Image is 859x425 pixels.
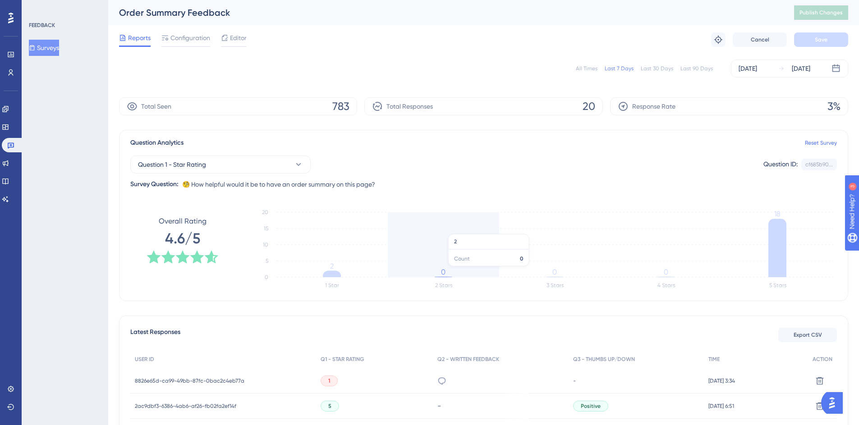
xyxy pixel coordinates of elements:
[29,40,59,56] button: Surveys
[135,377,244,384] span: 8826e65d-ca99-49bb-87fc-0bac2c4eb77a
[437,356,499,363] span: Q2 - WRITTEN FEEDBACK
[29,22,55,29] div: FEEDBACK
[769,282,786,288] text: 5 Stars
[130,179,179,190] div: Survey Question:
[581,402,601,410] span: Positive
[21,2,56,13] span: Need Help?
[135,402,236,410] span: 2ac9dbf3-6386-4ab6-af26-fb02fa2ef14f
[547,282,564,288] text: 3 Stars
[141,101,171,112] span: Total Seen
[265,274,268,280] tspan: 0
[763,159,798,170] div: Question ID:
[230,32,247,43] span: Editor
[330,262,334,270] tspan: 2
[386,101,433,112] span: Total Responses
[128,32,151,43] span: Reports
[827,99,841,114] span: 3%
[328,377,330,384] span: 1
[170,32,210,43] span: Configuration
[165,228,200,248] span: 4.6/5
[182,179,375,190] span: 🧐 How helpful would it be to have an order summary on this page?
[751,36,769,43] span: Cancel
[264,225,268,232] tspan: 15
[680,65,713,72] div: Last 90 Days
[573,356,635,363] span: Q3 - THUMBS UP/DOWN
[552,268,557,276] tspan: 0
[573,377,576,384] span: -
[778,328,837,342] button: Export CSV
[437,402,564,410] div: -
[583,99,595,114] span: 20
[813,356,832,363] span: ACTION
[321,356,364,363] span: Q1 - STAR RATING
[576,65,597,72] div: All Times
[708,377,735,384] span: [DATE] 3:34
[632,101,675,112] span: Response Rate
[799,9,843,16] span: Publish Changes
[63,5,65,12] div: 3
[262,209,268,215] tspan: 20
[641,65,673,72] div: Last 30 Days
[328,402,331,410] span: 5
[708,402,734,410] span: [DATE] 6:51
[739,63,757,74] div: [DATE]
[794,32,848,47] button: Save
[794,331,822,338] span: Export CSV
[159,216,207,227] span: Overall Rating
[130,155,311,174] button: Question 1 - Star Rating
[605,65,634,72] div: Last 7 Days
[733,32,787,47] button: Cancel
[657,282,675,288] text: 4 Stars
[263,242,268,248] tspan: 10
[805,161,833,168] div: cf685b90...
[130,137,184,148] span: Question Analytics
[130,327,180,343] span: Latest Responses
[805,139,837,146] a: Reset Survey
[135,356,154,363] span: USER ID
[821,389,848,416] iframe: UserGuiding AI Assistant Launcher
[138,159,206,170] span: Question 1 - Star Rating
[794,5,848,20] button: Publish Changes
[664,268,668,276] tspan: 0
[815,36,827,43] span: Save
[708,356,720,363] span: TIME
[266,258,268,264] tspan: 5
[774,210,781,218] tspan: 18
[441,268,446,276] tspan: 0
[332,99,349,114] span: 783
[792,63,810,74] div: [DATE]
[435,282,452,288] text: 2 Stars
[119,6,772,19] div: Order Summary Feedback
[325,282,339,288] text: 1 Star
